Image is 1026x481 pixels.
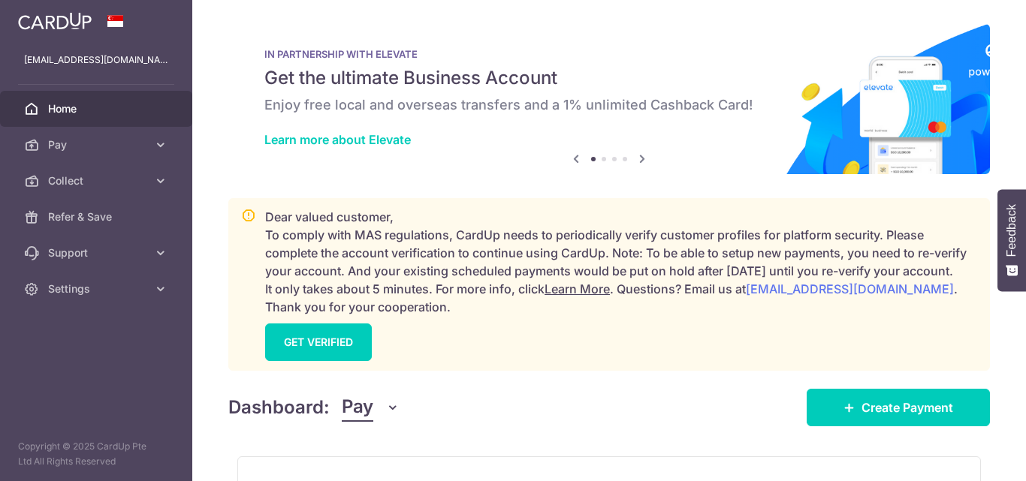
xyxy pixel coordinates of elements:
h6: Enjoy free local and overseas transfers and a 1% unlimited Cashback Card! [264,96,954,114]
h4: Dashboard: [228,394,330,421]
a: [EMAIL_ADDRESS][DOMAIN_NAME] [746,281,954,296]
span: Pay [342,393,373,422]
span: Support [48,245,147,260]
p: Dear valued customer, To comply with MAS regulations, CardUp needs to periodically verify custome... [265,208,977,316]
a: Learn more about Elevate [264,132,411,147]
span: Collect [48,173,147,188]
a: Create Payment [807,389,990,426]
a: GET VERIFIED [265,323,372,361]
a: Learn More [545,281,610,296]
span: Create Payment [862,398,953,416]
button: Pay [342,393,400,422]
img: Renovation banner [228,24,990,174]
span: Settings [48,281,147,296]
span: Refer & Save [48,209,147,224]
p: [EMAIL_ADDRESS][DOMAIN_NAME] [24,53,168,68]
button: Feedback - Show survey [997,189,1026,291]
img: CardUp [18,12,92,30]
span: Home [48,101,147,116]
h5: Get the ultimate Business Account [264,66,954,90]
span: Pay [48,137,147,152]
span: Feedback [1005,204,1018,257]
p: IN PARTNERSHIP WITH ELEVATE [264,48,954,60]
